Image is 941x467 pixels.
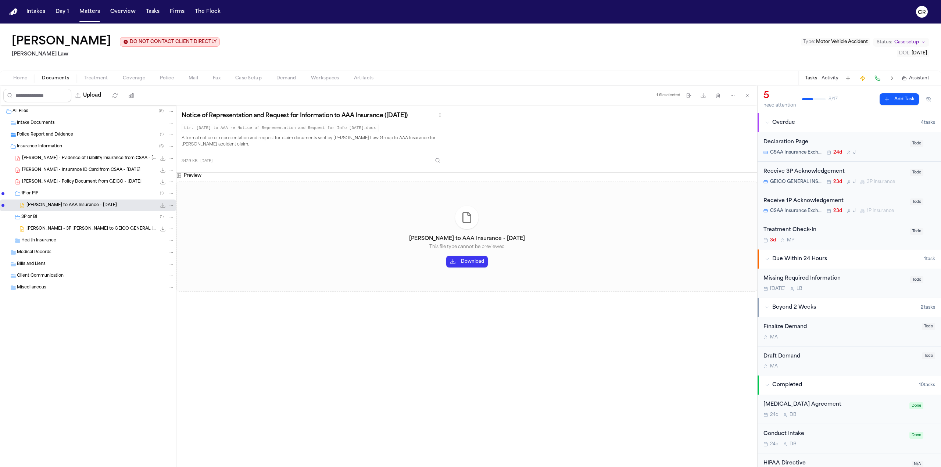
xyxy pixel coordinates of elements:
span: 1P Insurance [867,208,894,214]
div: need attention [763,103,796,108]
button: Overview [107,5,139,18]
button: Completed10tasks [758,376,941,395]
span: [DATE] [912,51,927,55]
span: [PERSON_NAME] - Insurance ID Card from CSAA - [DATE] [22,167,140,173]
p: A formal notice of representation and request for claim documents sent by [PERSON_NAME] Law Group... [182,135,444,148]
span: 23d [833,179,842,185]
button: Assistant [902,75,929,81]
span: 3P Insurance [867,179,895,185]
span: [PERSON_NAME] to AAA Insurance - [DATE] [26,202,117,209]
button: Edit DOL: 2025-07-26 [897,50,929,57]
span: Treatment [84,75,108,81]
a: Matters [76,5,103,18]
div: Open task: Receive 3P Acknowledgement [758,162,941,191]
div: Open task: Treatment Check-In [758,220,941,249]
span: Assistant [909,75,929,81]
span: Health Insurance [21,238,56,244]
span: 24d [770,412,779,418]
span: GEICO GENERAL INSURANCE COMPANY [770,179,822,185]
span: Police Report and Evidence [17,132,73,138]
span: Beyond 2 Weeks [772,304,816,311]
span: [PERSON_NAME] - Policy Document from GEICO - [DATE] [22,179,142,185]
button: Make a Call [872,73,883,83]
span: 10 task s [919,382,935,388]
span: D B [790,441,797,447]
span: Todo [910,228,923,235]
button: Due Within 24 Hours1task [758,249,941,269]
div: Open task: Draft Demand [758,346,941,376]
button: Download [446,256,488,267]
button: Edit matter name [12,35,111,49]
span: Todo [922,323,935,330]
span: Todo [910,140,923,147]
span: D B [790,412,797,418]
button: Download P. Chin - 3P LOR to GEICO GENERAL INSURANCE COMPANY - 7.29.25 [159,225,167,233]
input: Search files [3,89,71,102]
button: Tasks [805,75,817,81]
button: Download P. Chin - LOR to AAA Insurance - 7.29.25 [159,202,167,209]
span: 1 task [924,256,935,262]
button: Firms [167,5,187,18]
span: 24d [770,441,779,447]
span: Coverage [123,75,145,81]
span: Motor Vehicle Accident [816,40,868,44]
span: 3d [770,237,776,243]
h3: Preview [184,173,201,179]
span: Todo [910,276,923,283]
span: 4 task s [921,120,935,126]
span: Case setup [894,39,919,45]
button: Create Immediate Task [858,73,868,83]
span: Miscellaneous [17,285,46,291]
span: 23d [833,208,842,214]
span: 3P or BI [21,214,37,220]
span: 2 task s [921,305,935,310]
button: Intakes [24,5,48,18]
a: The Flock [192,5,223,18]
h1: [PERSON_NAME] [12,35,111,49]
span: ( 1 ) [160,191,164,195]
span: J [853,179,856,185]
button: Edit client contact restriction [120,37,220,47]
span: M A [770,363,778,369]
span: M A [770,334,778,340]
div: Receive 3P Acknowledgement [763,168,906,176]
div: Declaration Page [763,138,906,147]
div: Draft Demand [763,352,917,361]
span: Todo [910,169,923,176]
button: Tasks [143,5,162,18]
span: [PERSON_NAME] - 3P [PERSON_NAME] to GEICO GENERAL INSURANCE COMPANY - [DATE] [26,226,156,232]
span: [DATE] [200,158,212,164]
span: ( 1 ) [160,215,164,219]
button: Activity [822,75,838,81]
span: Type : [803,40,815,44]
span: J [853,208,856,214]
button: Download P. Chin - Policy Document from GEICO - 5.10.25 [159,178,167,186]
div: Open task: Retainer Agreement [758,395,941,424]
span: CSAA Insurance Exchange [770,150,822,155]
img: Finch Logo [9,8,18,15]
p: This file type cannot be previewed [429,244,505,250]
button: Add Task [880,93,919,105]
span: Insurance Information [17,144,62,150]
div: Open task: Finalize Demand [758,317,941,346]
span: Artifacts [354,75,374,81]
span: M P [787,237,794,243]
span: Medical Records [17,249,51,256]
button: Overdue4tasks [758,113,941,132]
span: L B [797,286,802,292]
span: 1P or PIP [21,191,38,197]
button: Edit Type: Motor Vehicle Accident [801,38,870,46]
span: All Files [12,108,28,115]
button: Hide completed tasks (⌘⇧H) [922,93,935,105]
div: [MEDICAL_DATA] Agreement [763,400,905,409]
div: Open task: Receive 1P Acknowledgement [758,191,941,220]
span: CSAA Insurance Exchange [770,208,822,214]
span: [DATE] [770,286,786,292]
button: Day 1 [53,5,72,18]
span: 347.9 KB [182,158,197,164]
span: Intake Documents [17,120,55,126]
span: Completed [772,381,802,389]
div: 5 [763,90,796,102]
span: Todo [910,198,923,205]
